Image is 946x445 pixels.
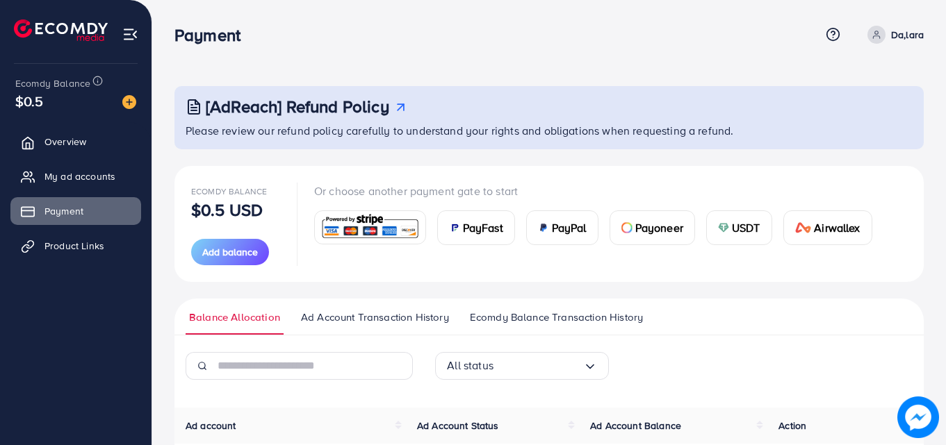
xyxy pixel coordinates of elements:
[301,310,449,325] span: Ad Account Transaction History
[795,222,812,233] img: card
[610,210,695,245] a: cardPayoneer
[449,222,460,233] img: card
[122,95,136,109] img: image
[189,310,280,325] span: Balance Allocation
[706,210,772,245] a: cardUSDT
[494,355,583,376] input: Search for option
[447,355,494,376] span: All status
[314,210,426,244] a: card
[186,122,915,139] p: Please review our refund policy carefully to understand your rights and obligations when requesti...
[10,197,141,225] a: Payment
[538,222,549,233] img: card
[314,183,883,199] p: Or choose another payment gate to start
[897,396,939,438] img: image
[174,25,252,45] h3: Payment
[14,19,108,41] img: logo
[10,128,141,156] a: Overview
[470,310,643,325] span: Ecomdy Balance Transaction History
[44,239,104,253] span: Product Links
[435,352,609,380] div: Search for option
[621,222,633,233] img: card
[463,219,503,236] span: PayFast
[44,204,83,218] span: Payment
[862,26,924,44] a: Da,lara
[44,169,115,183] span: My ad accounts
[718,222,729,233] img: card
[191,185,267,197] span: Ecomdy Balance
[206,96,389,117] h3: [AdReach] Refund Policy
[122,26,138,42] img: menu
[186,419,236,433] span: Ad account
[437,210,515,245] a: cardPayFast
[732,219,760,236] span: USDT
[15,76,90,90] span: Ecomdy Balance
[783,210,872,245] a: cardAirwallex
[44,135,86,149] span: Overview
[635,219,683,236] span: Payoneer
[10,162,141,190] a: My ad accounts
[417,419,499,433] span: Ad Account Status
[202,245,258,259] span: Add balance
[778,419,806,433] span: Action
[891,26,924,43] p: Da,lara
[191,201,263,218] p: $0.5 USD
[191,239,269,265] button: Add balance
[319,212,421,242] img: card
[15,91,44,111] span: $0.5
[10,232,141,260] a: Product Links
[814,219,860,236] span: Airwallex
[590,419,681,433] span: Ad Account Balance
[552,219,587,236] span: PayPal
[526,210,598,245] a: cardPayPal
